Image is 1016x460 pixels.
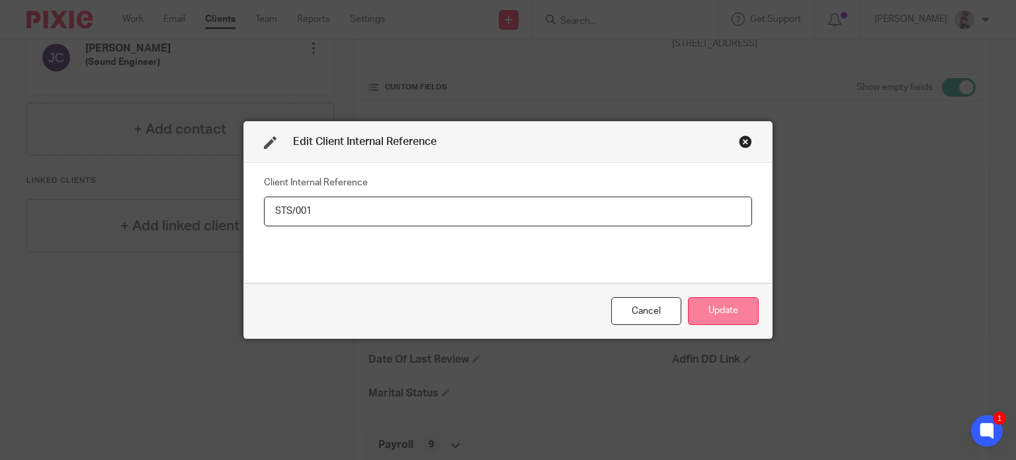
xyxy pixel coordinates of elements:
[739,135,752,148] div: Close this dialog window
[993,412,1006,425] div: 1
[293,136,437,147] span: Edit Client Internal Reference
[264,176,368,189] label: Client Internal Reference
[611,297,681,326] div: Close this dialog window
[688,297,759,326] button: Update
[264,197,752,226] input: Client Internal Reference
